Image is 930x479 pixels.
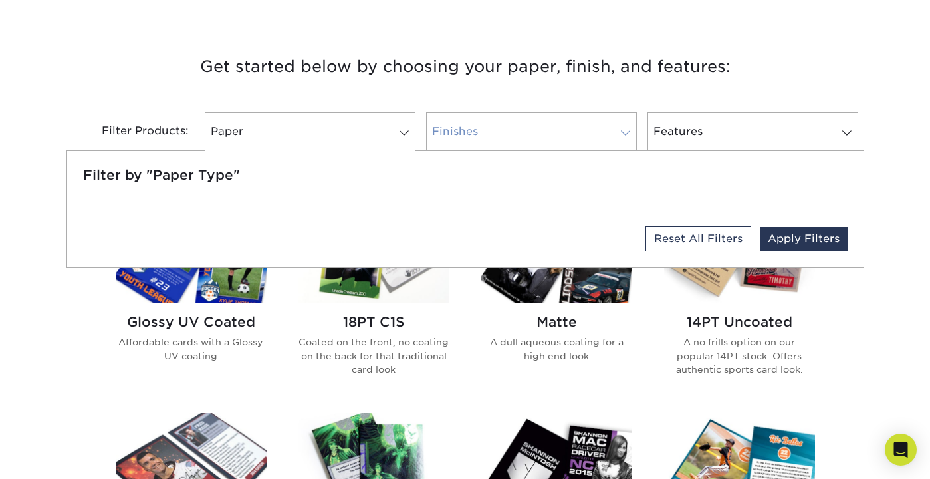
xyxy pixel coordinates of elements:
[885,434,917,466] div: Open Intercom Messenger
[116,199,267,397] a: Glossy UV Coated Trading Cards Glossy UV Coated Affordable cards with a Glossy UV coating
[116,314,267,330] h2: Glossy UV Coated
[298,335,449,376] p: Coated on the front, no coating on the back for that traditional card look
[83,167,848,183] h5: Filter by "Paper Type"
[298,199,449,397] a: 18PT C1S Trading Cards 18PT C1S Coated on the front, no coating on the back for that traditional ...
[647,112,858,151] a: Features
[481,335,632,363] p: A dull aqueous coating for a high end look
[481,199,632,397] a: Matte Trading Cards Matte A dull aqueous coating for a high end look
[664,314,815,330] h2: 14PT Uncoated
[205,112,415,151] a: Paper
[66,112,199,151] div: Filter Products:
[481,314,632,330] h2: Matte
[664,335,815,376] p: A no frills option on our popular 14PT stock. Offers authentic sports card look.
[298,314,449,330] h2: 18PT C1S
[664,199,815,397] a: 14PT Uncoated Trading Cards 14PT Uncoated A no frills option on our popular 14PT stock. Offers au...
[426,112,637,151] a: Finishes
[76,37,854,96] h3: Get started below by choosing your paper, finish, and features:
[760,227,848,251] a: Apply Filters
[645,226,751,251] a: Reset All Filters
[116,335,267,363] p: Affordable cards with a Glossy UV coating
